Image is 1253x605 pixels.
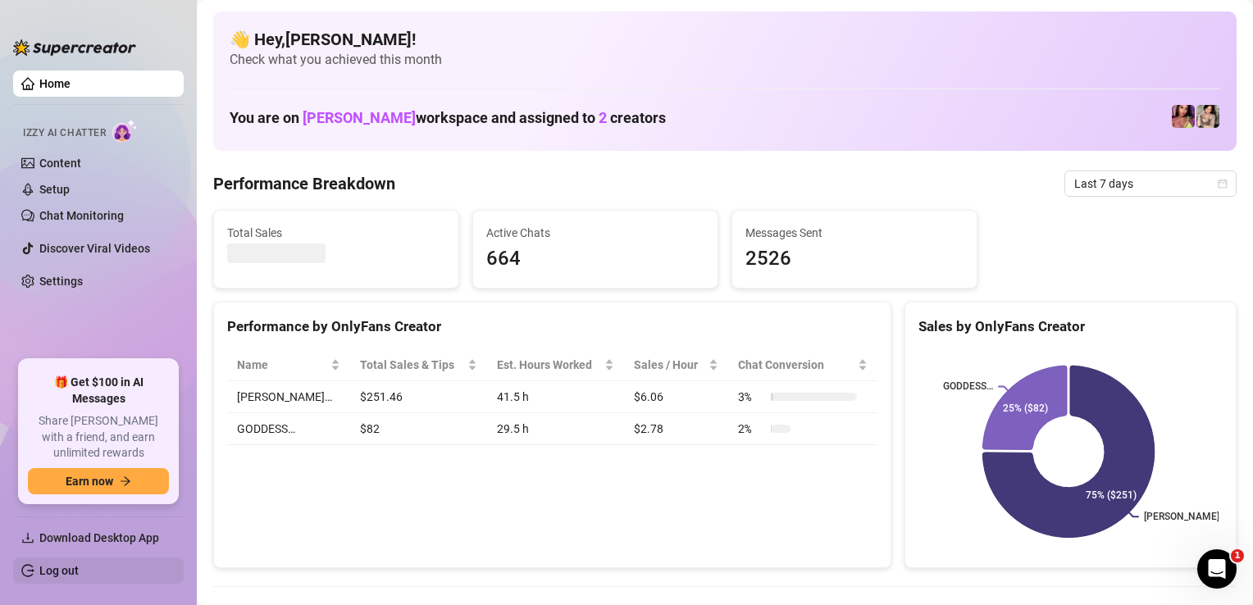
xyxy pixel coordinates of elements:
a: Log out [39,564,79,577]
span: Total Sales & Tips [360,356,463,374]
h4: 👋 Hey, [PERSON_NAME] ! [230,28,1220,51]
span: Name [237,356,327,374]
a: Content [39,157,81,170]
a: Settings [39,275,83,288]
span: 1 [1231,549,1244,562]
span: Check what you achieved this month [230,51,1220,69]
img: logo-BBDzfeDw.svg [13,39,136,56]
span: [PERSON_NAME] [303,109,416,126]
span: 2 % [738,420,764,438]
td: [PERSON_NAME]… [227,381,350,413]
span: 2526 [745,243,964,275]
span: 664 [486,243,704,275]
td: $6.06 [624,381,728,413]
div: Performance by OnlyFans Creator [227,316,877,338]
td: $251.46 [350,381,486,413]
img: Jenna [1196,105,1219,128]
span: 3 % [738,388,764,406]
td: $2.78 [624,413,728,445]
a: Discover Viral Videos [39,242,150,255]
text: [PERSON_NAME]… [1144,512,1226,523]
img: GODDESS [1172,105,1195,128]
div: Sales by OnlyFans Creator [918,316,1223,338]
span: Izzy AI Chatter [23,125,106,141]
span: download [21,531,34,544]
text: GODDESS… [943,381,993,393]
span: Share [PERSON_NAME] with a friend, and earn unlimited rewards [28,413,169,462]
span: Active Chats [486,224,704,242]
span: Total Sales [227,224,445,242]
a: Home [39,77,71,90]
th: Name [227,349,350,381]
h4: Performance Breakdown [213,172,395,195]
td: GODDESS… [227,413,350,445]
span: Messages Sent [745,224,964,242]
img: AI Chatter [112,119,138,143]
th: Chat Conversion [728,349,877,381]
td: 29.5 h [487,413,625,445]
a: Chat Monitoring [39,209,124,222]
th: Sales / Hour [624,349,728,381]
iframe: Intercom live chat [1197,549,1237,589]
span: 2 [599,109,607,126]
span: calendar [1218,179,1228,189]
span: Last 7 days [1074,171,1227,196]
span: arrow-right [120,475,131,487]
button: Earn nowarrow-right [28,468,169,494]
td: 41.5 h [487,381,625,413]
a: Setup [39,183,70,196]
div: Est. Hours Worked [497,356,602,374]
td: $82 [350,413,486,445]
span: Chat Conversion [738,356,854,374]
th: Total Sales & Tips [350,349,486,381]
span: Sales / Hour [634,356,705,374]
span: Earn now [66,475,113,488]
span: 🎁 Get $100 in AI Messages [28,375,169,407]
h1: You are on workspace and assigned to creators [230,109,666,127]
span: Download Desktop App [39,531,159,544]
